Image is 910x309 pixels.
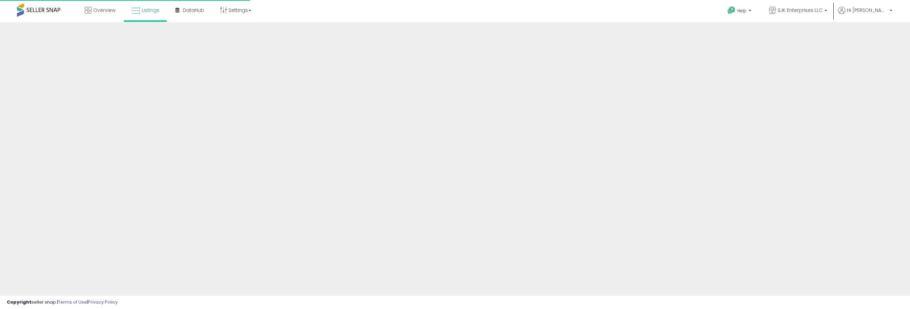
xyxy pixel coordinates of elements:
span: Overview [93,7,115,14]
span: DataHub [183,7,204,14]
span: Listings [142,7,159,14]
span: Hi [PERSON_NAME] [847,7,888,14]
a: Hi [PERSON_NAME] [838,7,892,22]
strong: Copyright [7,299,32,305]
span: SJK Enterprises LLC [778,7,822,14]
a: Help [722,1,758,22]
i: Get Help [727,6,736,15]
div: seller snap | | [7,299,118,306]
span: Help [737,8,747,14]
a: Privacy Policy [88,299,118,305]
a: Terms of Use [58,299,87,305]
